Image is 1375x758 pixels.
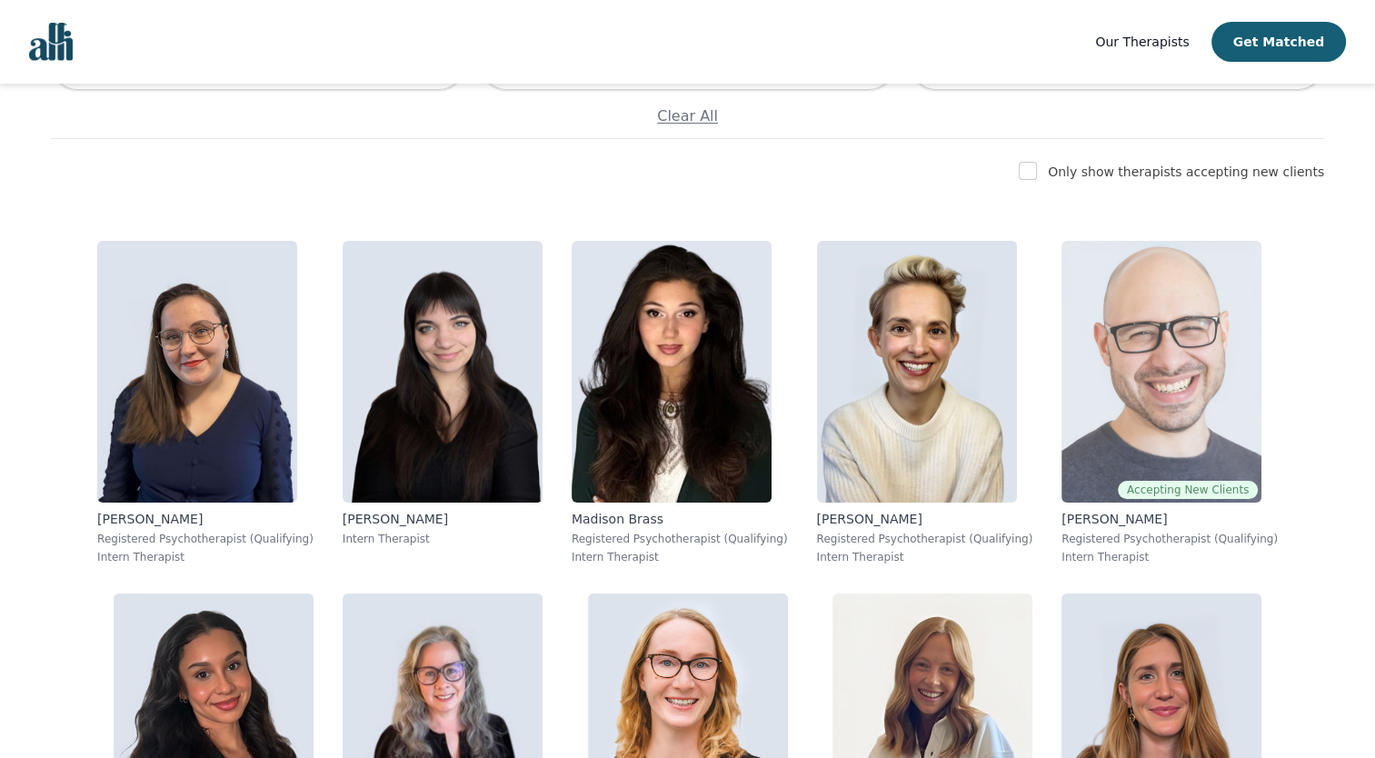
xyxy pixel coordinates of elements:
a: Our Therapists [1095,31,1189,53]
a: Vanessa_McCulloch[PERSON_NAME]Registered Psychotherapist (Qualifying)Intern Therapist [83,226,328,579]
p: [PERSON_NAME] [343,510,543,528]
p: Intern Therapist [572,550,788,564]
p: Registered Psychotherapist (Qualifying) [97,532,314,546]
p: Intern Therapist [1061,550,1278,564]
a: Mendy_BiskAccepting New Clients[PERSON_NAME]Registered Psychotherapist (Qualifying)Intern Therapist [1047,226,1292,579]
p: [PERSON_NAME] [817,510,1033,528]
p: Intern Therapist [97,550,314,564]
img: Mendy_Bisk [1061,241,1261,503]
label: Only show therapists accepting new clients [1048,165,1324,179]
a: Madison_BrassMadison BrassRegistered Psychotherapist (Qualifying)Intern Therapist [557,226,802,579]
p: Registered Psychotherapist (Qualifying) [1061,532,1278,546]
button: Get Matched [1211,22,1346,62]
p: Madison Brass [572,510,788,528]
p: Intern Therapist [817,550,1033,564]
img: Bree_Greig [817,241,1017,503]
p: [PERSON_NAME] [1061,510,1278,528]
img: Vanessa_McCulloch [97,241,297,503]
img: alli logo [29,23,73,61]
span: Accepting New Clients [1118,481,1258,499]
a: Bree_Greig[PERSON_NAME]Registered Psychotherapist (Qualifying)Intern Therapist [802,226,1048,579]
span: Our Therapists [1095,35,1189,49]
p: Clear All [51,105,1324,127]
img: Madison_Brass [572,241,772,503]
a: Christina_Johnson[PERSON_NAME]Intern Therapist [328,226,557,579]
p: [PERSON_NAME] [97,510,314,528]
p: Registered Psychotherapist (Qualifying) [817,532,1033,546]
p: Intern Therapist [343,532,543,546]
p: Registered Psychotherapist (Qualifying) [572,532,788,546]
img: Christina_Johnson [343,241,543,503]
